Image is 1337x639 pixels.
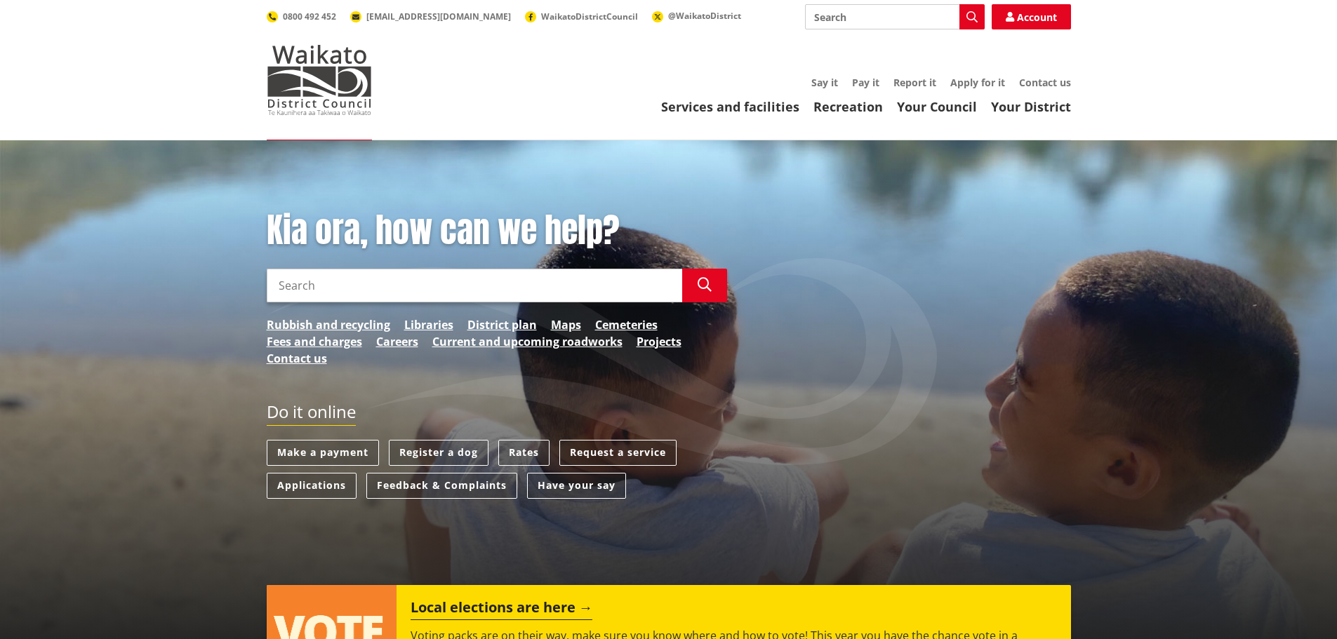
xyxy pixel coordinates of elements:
[595,316,658,333] a: Cemeteries
[811,76,838,89] a: Say it
[893,76,936,89] a: Report it
[991,98,1071,115] a: Your District
[267,350,327,367] a: Contact us
[805,4,985,29] input: Search input
[637,333,681,350] a: Projects
[267,269,682,302] input: Search input
[661,98,799,115] a: Services and facilities
[366,473,517,499] a: Feedback & Complaints
[498,440,550,466] a: Rates
[350,11,511,22] a: [EMAIL_ADDRESS][DOMAIN_NAME]
[668,10,741,22] span: @WaikatoDistrict
[467,316,537,333] a: District plan
[852,76,879,89] a: Pay it
[432,333,623,350] a: Current and upcoming roadworks
[1019,76,1071,89] a: Contact us
[992,4,1071,29] a: Account
[267,11,336,22] a: 0800 492 452
[527,473,626,499] a: Have your say
[525,11,638,22] a: WaikatoDistrictCouncil
[376,333,418,350] a: Careers
[267,440,379,466] a: Make a payment
[366,11,511,22] span: [EMAIL_ADDRESS][DOMAIN_NAME]
[404,316,453,333] a: Libraries
[897,98,977,115] a: Your Council
[411,599,592,620] h2: Local elections are here
[652,10,741,22] a: @WaikatoDistrict
[541,11,638,22] span: WaikatoDistrictCouncil
[283,11,336,22] span: 0800 492 452
[267,45,372,115] img: Waikato District Council - Te Kaunihera aa Takiwaa o Waikato
[267,473,357,499] a: Applications
[267,210,727,251] h1: Kia ora, how can we help?
[559,440,677,466] a: Request a service
[950,76,1005,89] a: Apply for it
[551,316,581,333] a: Maps
[267,402,356,426] h2: Do it online
[267,316,390,333] a: Rubbish and recycling
[267,333,362,350] a: Fees and charges
[389,440,488,466] a: Register a dog
[813,98,883,115] a: Recreation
